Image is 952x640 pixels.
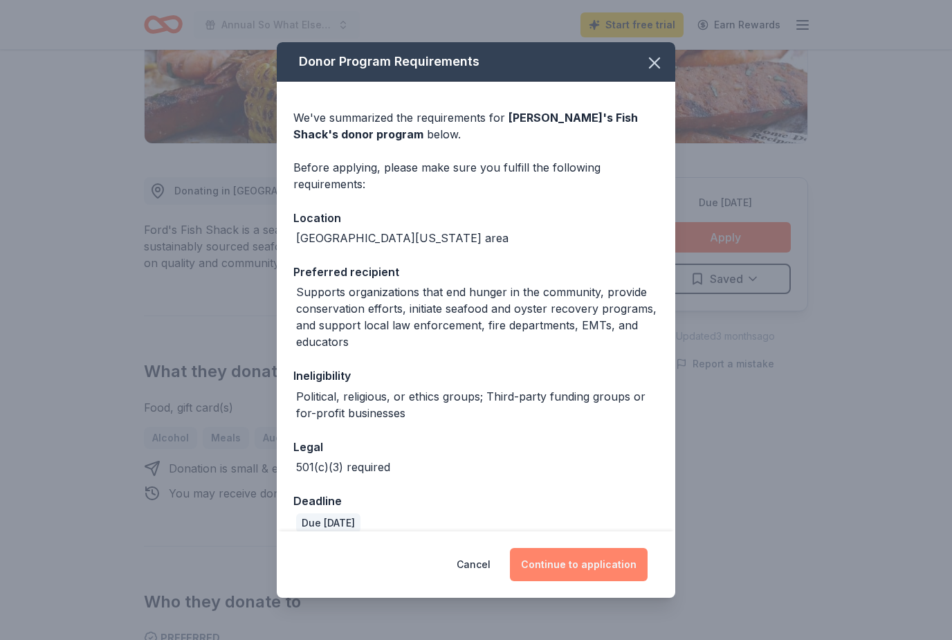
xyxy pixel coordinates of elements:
[293,438,659,456] div: Legal
[296,230,509,246] div: [GEOGRAPHIC_DATA][US_STATE] area
[296,388,659,421] div: Political, religious, or ethics groups; Third-party funding groups or for-profit businesses
[293,109,659,143] div: We've summarized the requirements for below.
[457,548,491,581] button: Cancel
[296,459,390,475] div: 501(c)(3) required
[293,209,659,227] div: Location
[296,513,360,533] div: Due [DATE]
[510,548,648,581] button: Continue to application
[277,42,675,82] div: Donor Program Requirements
[293,367,659,385] div: Ineligibility
[296,284,659,350] div: Supports organizations that end hunger in the community, provide conservation efforts, initiate s...
[293,492,659,510] div: Deadline
[293,159,659,192] div: Before applying, please make sure you fulfill the following requirements:
[293,263,659,281] div: Preferred recipient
